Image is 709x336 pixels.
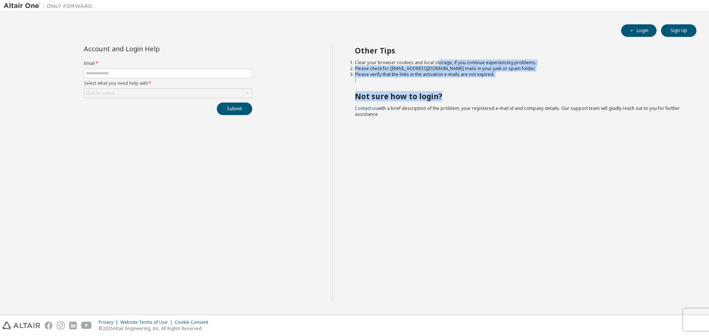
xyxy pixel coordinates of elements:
[84,89,252,98] div: Click to select
[99,325,213,332] p: © 2025 Altair Engineering, Inc. All Rights Reserved.
[355,66,684,72] li: Please check for [EMAIL_ADDRESS][DOMAIN_NAME] mails in your junk or spam folder.
[175,319,213,325] div: Cookie Consent
[661,24,696,37] button: Sign Up
[355,60,684,66] li: Clear your browser cookies and local storage, if you continue experiencing problems.
[355,46,684,55] h2: Other Tips
[621,24,657,37] button: Login
[4,2,96,10] img: Altair One
[57,322,65,329] img: instagram.svg
[217,103,252,115] button: Submit
[2,322,40,329] img: altair_logo.svg
[45,322,52,329] img: facebook.svg
[86,90,114,96] div: Click to select
[84,46,219,52] div: Account and Login Help
[69,322,77,329] img: linkedin.svg
[81,322,92,329] img: youtube.svg
[84,80,252,86] label: Select what you need help with
[355,105,377,111] a: Contact us
[355,72,684,77] li: Please verify that the links in the activation e-mails are not expired.
[84,60,252,66] label: Email
[99,319,120,325] div: Privacy
[120,319,175,325] div: Website Terms of Use
[355,91,684,101] h2: Not sure how to login?
[355,105,680,117] span: with a brief description of the problem, your registered e-mail id and company details. Our suppo...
